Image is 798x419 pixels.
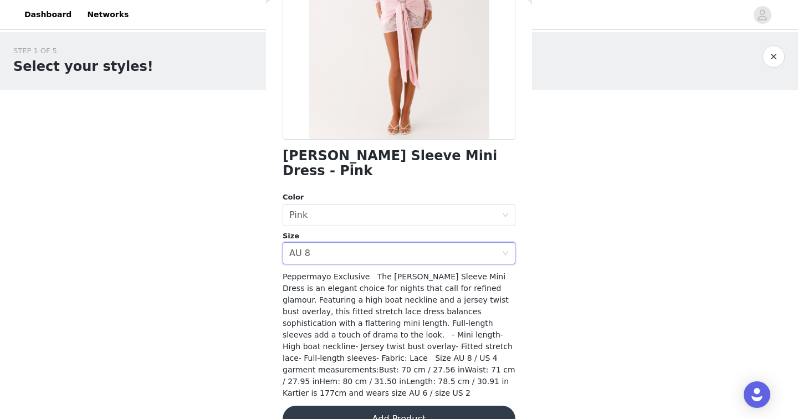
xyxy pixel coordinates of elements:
[289,205,308,226] div: Pink
[283,149,515,178] h1: [PERSON_NAME] Sleeve Mini Dress - Pink
[80,2,135,27] a: Networks
[744,381,770,408] div: Open Intercom Messenger
[18,2,78,27] a: Dashboard
[13,45,154,57] div: STEP 1 OF 5
[13,57,154,76] h1: Select your styles!
[283,192,515,203] div: Color
[289,243,310,264] div: AU 8
[757,6,768,24] div: avatar
[283,272,515,397] span: Peppermayo Exclusive The [PERSON_NAME] Sleeve Mini Dress is an elegant choice for nights that cal...
[283,231,515,242] div: Size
